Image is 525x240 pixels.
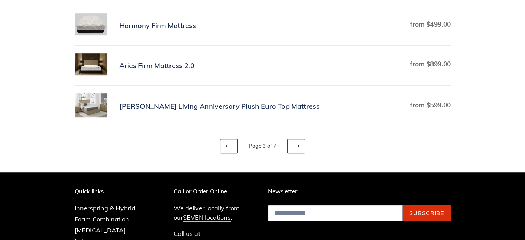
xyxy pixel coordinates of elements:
li: Page 3 of 7 [239,142,286,150]
a: Scott Living Anniversary Plush Euro Top Mattress [75,93,451,120]
p: Quick links [75,188,146,195]
span: Subscribe [409,210,444,217]
a: [MEDICAL_DATA] [75,226,126,234]
p: Call or Order Online [174,188,257,195]
a: Aries Firm Mattress 2.0 [75,53,451,78]
p: We deliver locally from our . [174,203,257,222]
a: Innerspring & Hybrid [75,204,135,212]
a: Harmony Firm Mattress [75,13,451,38]
input: Email address [268,205,403,221]
a: SEVEN locations [183,213,231,222]
button: Subscribe [403,205,451,221]
a: Foam Combination [75,215,129,223]
p: Newsletter [268,188,451,195]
